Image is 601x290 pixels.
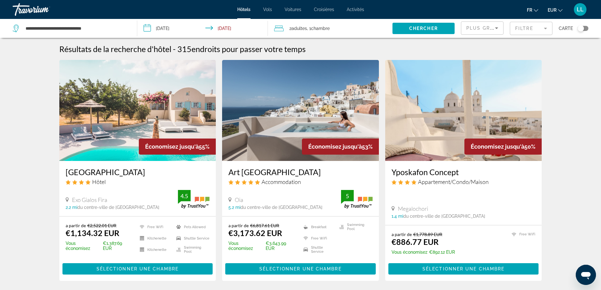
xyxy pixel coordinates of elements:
[392,250,427,255] span: Vous économisez
[97,266,179,271] span: Sélectionner une chambre
[240,205,322,210] span: du centre-ville de [GEOGRAPHIC_DATA]
[77,205,159,210] span: du centre-ville de [GEOGRAPHIC_DATA]
[228,205,240,210] span: 5.2 mi
[62,263,213,275] button: Sélectionner une chambre
[66,241,132,251] p: €1,387.69 EUR
[66,223,86,228] span: a partir de
[66,167,210,177] a: [GEOGRAPHIC_DATA]
[259,266,341,271] span: Sélectionner une chambre
[222,60,379,161] img: Hotel image
[289,24,307,33] span: 2
[59,44,171,54] h1: Résultats de la recherche d'hôtel
[509,232,535,237] li: Free WiFi
[527,8,532,13] span: fr
[191,44,306,54] span: endroits pour passer votre temps
[235,196,243,203] span: Oia
[62,265,213,272] a: Sélectionner une chambre
[392,214,403,219] span: 1.4 mi
[307,24,330,33] span: , 1
[250,223,279,228] del: €6,817.61 EUR
[388,265,539,272] a: Sélectionner une chambre
[139,139,216,155] div: 55%
[548,5,563,15] button: Change currency
[466,24,498,32] mat-select: Sort by
[137,246,173,254] li: Kitchenette
[137,234,173,242] li: Kitchenette
[398,205,428,212] span: Megalochori
[145,143,199,150] span: Économisez jusqu'à
[228,178,373,185] div: 5 star Accommodation
[228,167,373,177] a: Art [GEOGRAPHIC_DATA]
[177,44,306,54] h2: 315
[308,143,362,150] span: Économisez jusqu'à
[66,241,101,251] span: Vous économisez
[527,5,538,15] button: Change language
[392,250,455,255] p: €892.12 EUR
[385,60,542,161] img: Hotel image
[228,223,249,228] span: a partir de
[510,21,552,35] button: Filter
[392,232,412,237] span: a partir de
[409,26,438,31] span: Chercher
[413,232,442,237] del: €1,778.89 EUR
[66,205,77,210] span: 2.2 mi
[228,241,296,251] p: €3,643.99 EUR
[403,214,485,219] span: du centre-ville de [GEOGRAPHIC_DATA]
[13,1,76,18] a: Travorium
[173,246,209,254] li: Swimming Pool
[314,7,334,12] a: Croisières
[285,7,301,12] a: Voitures
[577,6,584,13] span: LL
[300,234,336,242] li: Free WiFi
[464,139,542,155] div: 50%
[225,265,376,272] a: Sélectionner une chambre
[341,192,354,200] div: 5
[392,23,455,34] button: Chercher
[228,241,264,251] span: Vous économisez
[559,24,573,33] span: Carte
[228,228,282,238] ins: €3,173.62 EUR
[392,167,536,177] a: Yposkafon Concept
[59,60,216,161] img: Hotel image
[225,263,376,275] button: Sélectionner une chambre
[302,139,379,155] div: 53%
[268,19,392,38] button: Travelers: 2 adults, 0 children
[392,237,439,246] ins: €886.77 EUR
[66,178,210,185] div: 4 star Hotel
[137,223,173,231] li: Free WiFi
[262,178,301,185] span: Accommodation
[548,8,557,13] span: EUR
[92,178,106,185] span: Hôtel
[178,192,191,200] div: 4.5
[341,190,373,209] img: trustyou-badge.svg
[66,228,119,238] ins: €1,134.32 EUR
[173,44,176,54] span: -
[347,7,364,12] a: Activités
[263,7,272,12] a: Vols
[300,223,336,231] li: Breakfast
[572,3,588,16] button: User Menu
[422,266,504,271] span: Sélectionner une chambre
[237,7,250,12] a: Hôtels
[173,234,209,242] li: Shuttle Service
[576,265,596,285] iframe: Bouton de lancement de la fenêtre de messagerie
[292,26,307,31] span: Adultes
[418,178,489,185] span: Appartement/Condo/Maison
[471,143,524,150] span: Économisez jusqu'à
[573,26,588,31] button: Toggle map
[311,26,330,31] span: Chambre
[466,26,542,31] span: Plus grandes économies
[300,246,336,254] li: Shuttle Service
[336,223,372,231] li: Swimming Pool
[137,19,268,38] button: Check-in date: Nov 15, 2025 Check-out date: Nov 22, 2025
